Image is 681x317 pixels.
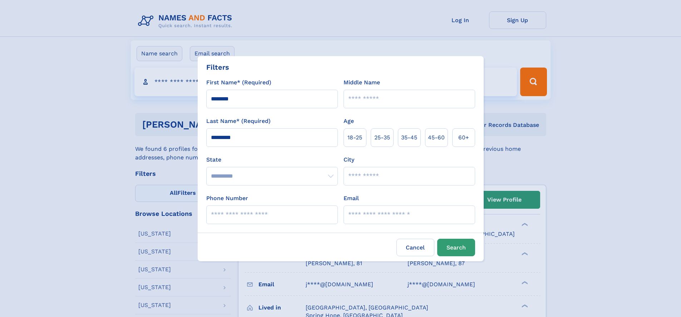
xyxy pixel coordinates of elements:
[206,62,229,73] div: Filters
[374,133,390,142] span: 25‑35
[206,194,248,203] label: Phone Number
[344,78,380,87] label: Middle Name
[401,133,417,142] span: 35‑45
[437,239,475,256] button: Search
[458,133,469,142] span: 60+
[344,117,354,125] label: Age
[206,78,271,87] label: First Name* (Required)
[428,133,445,142] span: 45‑60
[396,239,434,256] label: Cancel
[344,155,354,164] label: City
[347,133,362,142] span: 18‑25
[206,155,338,164] label: State
[344,194,359,203] label: Email
[206,117,271,125] label: Last Name* (Required)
